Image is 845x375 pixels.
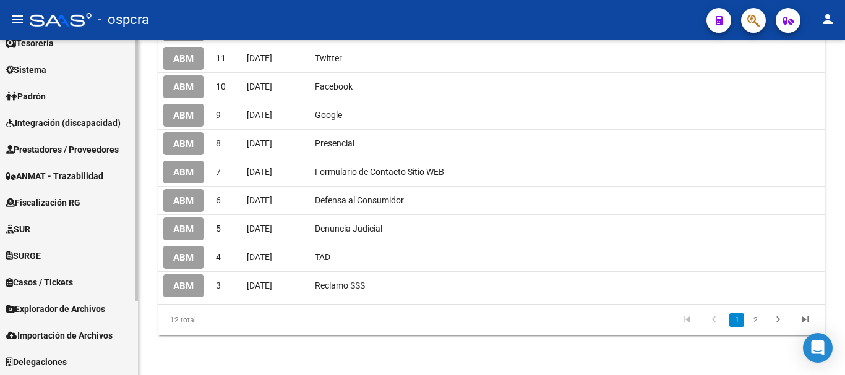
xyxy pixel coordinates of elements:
[173,82,194,93] span: ABM
[702,313,726,327] a: go to previous page
[6,36,54,50] span: Tesorería
[173,280,194,292] span: ABM
[163,132,204,155] button: ABM
[6,329,113,342] span: Importación de Archivos
[6,63,46,77] span: Sistema
[6,222,30,236] span: SUR
[247,167,272,177] span: [DATE]
[820,12,835,27] mat-icon: person
[315,252,330,262] span: TAD
[163,246,204,269] button: ABM
[216,280,221,290] span: 3
[315,82,353,91] span: Facebook
[247,53,272,63] span: [DATE]
[746,310,765,331] li: page 2
[729,313,744,327] a: 1
[675,313,698,327] a: go to first page
[803,333,833,363] div: Open Intercom Messenger
[247,252,272,262] span: [DATE]
[247,195,272,205] span: [DATE]
[216,138,221,148] span: 8
[6,90,46,103] span: Padrón
[315,53,342,63] span: Twitter
[727,310,746,331] li: page 1
[216,110,221,120] span: 9
[315,195,404,205] span: Defensa al Consumidor
[158,305,290,335] div: 12 total
[163,274,204,297] button: ABM
[173,224,194,235] span: ABM
[173,138,194,150] span: ABM
[247,138,272,148] span: [DATE]
[247,82,272,91] span: [DATE]
[315,224,382,234] span: Denuncia Judicial
[216,252,221,262] span: 4
[6,355,67,369] span: Delegaciones
[6,249,41,263] span: SURGE
[247,110,272,120] span: [DATE]
[163,217,204,240] button: ABM
[6,302,105,316] span: Explorador de Archivos
[98,6,149,33] span: - ospcra
[6,143,119,156] span: Prestadores / Proveedores
[163,47,204,70] button: ABM
[6,169,103,183] span: ANMAT - Trazabilidad
[766,313,790,327] a: go to next page
[6,116,121,130] span: Integración (discapacidad)
[315,280,365,290] span: Reclamo SSS
[163,161,204,183] button: ABM
[315,167,444,177] span: Formulario de Contacto Sitio WEB
[6,276,73,289] span: Casos / Tickets
[10,12,25,27] mat-icon: menu
[216,82,226,91] span: 10
[748,313,763,327] a: 2
[173,53,194,64] span: ABM
[794,313,817,327] a: go to last page
[163,104,204,127] button: ABM
[163,75,204,98] button: ABM
[315,138,354,148] span: Presencial
[247,280,272,290] span: [DATE]
[315,110,342,120] span: Google
[216,224,221,234] span: 5
[173,110,194,121] span: ABM
[216,53,226,63] span: 11
[163,189,204,212] button: ABM
[6,196,80,209] span: Fiscalización RG
[247,224,272,234] span: [DATE]
[173,252,194,263] span: ABM
[216,167,221,177] span: 7
[173,195,194,206] span: ABM
[173,167,194,178] span: ABM
[216,195,221,205] span: 6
